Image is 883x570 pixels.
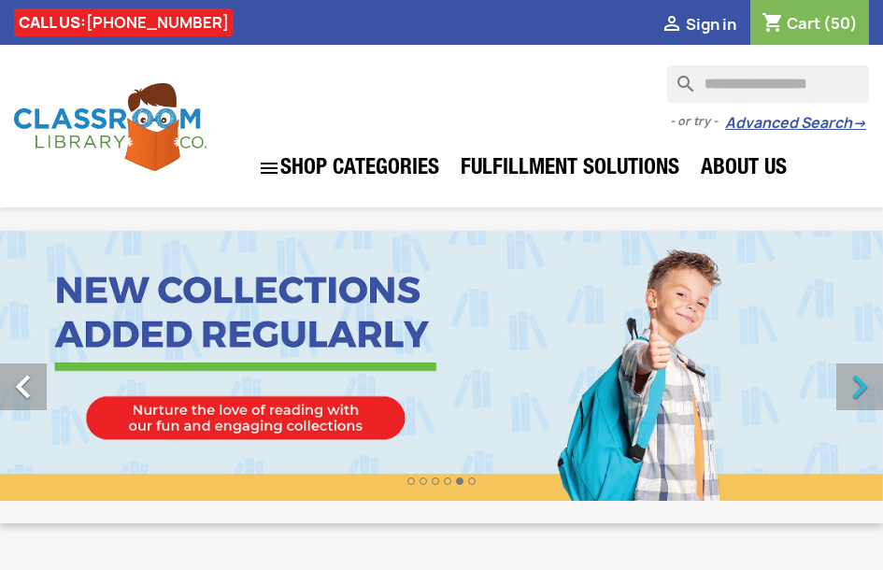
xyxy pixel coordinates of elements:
i:  [258,157,280,179]
input: Search [667,65,869,103]
a: Shopping cart link containing 50 product(s) [762,13,858,34]
i:  [661,14,683,36]
img: Classroom Library Company [14,83,207,170]
span: - or try - [670,112,725,131]
div: CALL US: [14,8,234,36]
a: Fulfillment Solutions [451,150,689,188]
i:  [836,363,883,410]
i: search [667,65,690,88]
a: SHOP CATEGORIES [249,148,449,189]
a: [PHONE_NUMBER] [86,12,229,33]
span: → [852,114,866,133]
span: Sign in [686,14,736,35]
span: Cart [787,13,820,34]
span: (50) [823,13,858,34]
i: shopping_cart [762,13,784,36]
a:  Sign in [661,14,736,35]
a: Advanced Search→ [725,114,866,133]
a: About Us [691,150,796,188]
